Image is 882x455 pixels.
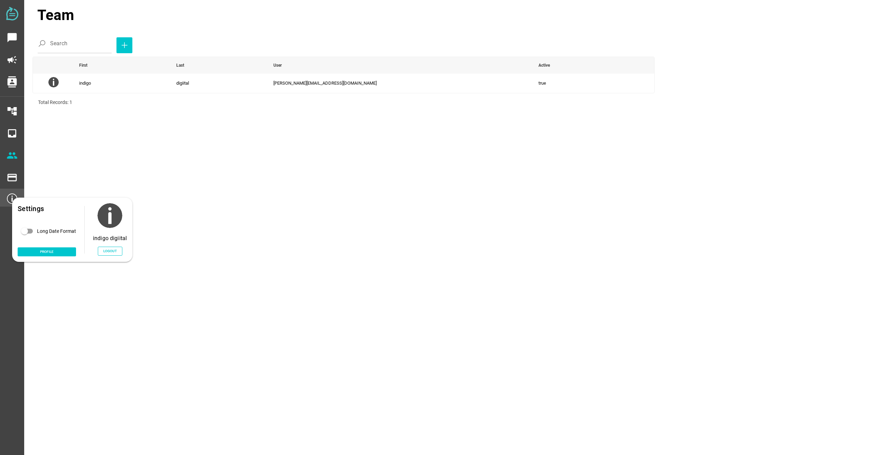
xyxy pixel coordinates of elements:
[273,61,285,70] div: User
[97,203,122,228] img: 68b7f1fea57813c0fe0b7b19.png
[6,7,18,20] img: svg+xml;base64,PD94bWwgdmVyc2lvbj0iMS4wIiBlbmNvZGluZz0iVVRGLTgiPz4KPHN2ZyB2ZXJzaW9uPSIxLjEiIHZpZX...
[93,234,127,243] div: indigo digiital
[79,61,91,70] div: First
[7,193,17,204] img: 68b7f1fea57813c0fe0b7b19-30.png
[18,224,76,238] div: Long Date Format
[7,54,18,65] i: campaign
[79,80,91,86] span: indigo
[18,247,76,256] a: Profile
[7,32,18,43] i: chat_bubble
[273,80,377,86] span: [PERSON_NAME][EMAIL_ADDRESS][DOMAIN_NAME]
[7,76,18,87] i: contacts
[37,228,76,235] div: Long Date Format
[50,34,112,53] input: Search
[7,172,18,183] i: payment
[538,61,553,70] div: Active
[176,80,189,86] span: digiital
[37,4,875,26] div: Team
[18,203,76,214] div: Settings
[7,128,18,139] i: inbox
[103,248,117,254] span: Logout
[538,80,546,86] span: true
[176,61,188,70] div: Last
[7,150,18,161] i: people
[7,106,18,117] i: account_tree
[38,99,649,106] div: Total Records: 1
[40,249,54,255] span: Profile
[98,247,122,256] button: Logout
[48,77,59,87] img: 68b7f1fea57813c0fe0b7b19-30.png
